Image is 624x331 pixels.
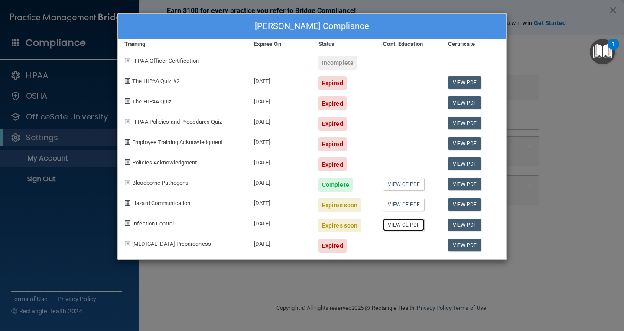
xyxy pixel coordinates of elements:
div: Expires On [247,39,312,49]
span: HIPAA Officer Certification [132,58,199,64]
div: Expired [318,239,347,253]
div: Incomplete [318,56,357,70]
a: View CE PDF [383,198,424,211]
button: Open Resource Center, 1 new notification [590,39,615,64]
span: Infection Control [132,220,174,227]
div: [DATE] [247,70,312,90]
div: Complete [318,178,353,192]
a: View PDF [448,219,481,231]
span: Hazard Communication [132,200,190,206]
div: 1 [612,44,615,55]
span: The HIPAA Quiz #2 [132,78,179,84]
div: Certificate [442,39,506,49]
div: Expired [318,137,347,151]
a: View PDF [448,178,481,190]
span: [MEDICAL_DATA] Preparedness [132,241,211,247]
a: View CE PDF [383,219,424,231]
div: [DATE] [247,212,312,232]
a: View PDF [448,137,481,150]
div: Training [118,39,247,49]
div: Expired [318,76,347,90]
div: [DATE] [247,151,312,171]
span: Employee Training Acknowledgment [132,139,223,145]
span: HIPAA Policies and Procedures Quiz [132,119,222,125]
a: View PDF [448,157,481,170]
div: [DATE] [247,110,312,131]
a: View PDF [448,117,481,129]
div: [PERSON_NAME] Compliance [118,14,506,39]
div: [DATE] [247,192,312,212]
div: [DATE] [247,171,312,192]
div: [DATE] [247,131,312,151]
a: View PDF [448,239,481,251]
a: View PDF [448,198,481,211]
div: Cont. Education [377,39,441,49]
div: Status [312,39,377,49]
div: [DATE] [247,90,312,110]
div: Expired [318,96,347,110]
span: Policies Acknowledgment [132,159,197,166]
div: Expires soon [318,219,361,232]
div: Expired [318,157,347,171]
span: The HIPAA Quiz [132,98,171,105]
div: Expired [318,117,347,131]
span: Bloodborne Pathogens [132,180,188,186]
a: View PDF [448,76,481,89]
a: View PDF [448,96,481,109]
a: View CE PDF [383,178,424,190]
div: Expires soon [318,198,361,212]
div: [DATE] [247,232,312,253]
